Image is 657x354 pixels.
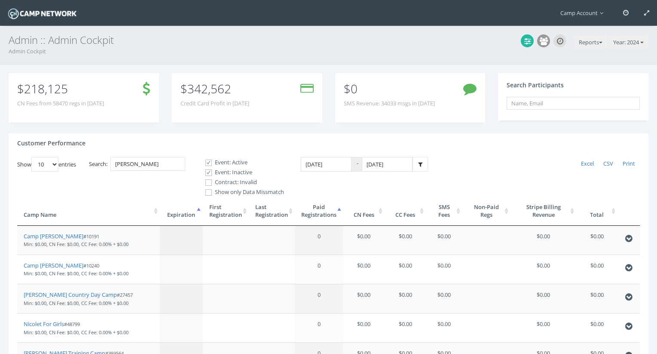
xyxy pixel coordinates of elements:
[507,82,564,88] h4: Search Participants
[9,47,46,55] a: Admin Cockpit
[160,197,203,226] th: Expiration: activate to sort column descending
[343,313,385,342] td: $0.00
[576,197,617,226] th: Total: activate to sort column ascending
[385,226,426,255] td: $0.00
[198,158,284,167] label: Event: Active
[24,321,128,336] small: #48799 Min: $0.00, CN Fee: $0.00, CC Fee: 0.00% + $0.00
[24,80,68,97] span: 218,125
[608,36,648,49] button: Year: 2024
[198,178,284,187] label: Contract: Invalid
[110,157,185,171] input: Search:
[603,160,613,167] span: CSV
[295,284,343,313] td: 0
[426,284,462,313] td: $0.00
[385,313,426,342] td: $0.00
[351,157,362,172] span: -
[295,197,343,226] th: PaidRegistrations: activate to sort column ascending
[24,292,133,306] small: #27457 Min: $0.00, CN Fee: $0.00, CC Fee: 0.00% + $0.00
[507,97,640,110] input: Name, Email
[180,99,249,108] span: Credit Card Profit in [DATE]
[24,262,83,269] a: Camp [PERSON_NAME]
[198,188,284,197] label: Show only Data Missmatch
[426,313,462,342] td: $0.00
[385,197,426,226] th: CC Fees: activate to sort column ascending
[344,99,435,108] span: SMS Revenue: 34033 msgs in [DATE]
[6,6,78,21] img: Camp Network
[249,197,295,226] th: LastRegistration: activate to sort column ascending
[17,157,76,172] label: Show entries
[24,320,64,328] a: Nicolet For Girls
[576,157,599,171] a: Excel
[343,197,385,226] th: CN Fees: activate to sort column ascending
[385,284,426,313] td: $0.00
[180,84,249,93] p: $
[31,157,58,172] select: Showentries
[24,232,83,240] a: Camp [PERSON_NAME]
[362,157,413,172] input: Date Range: To
[576,226,617,255] td: $0.00
[17,197,160,226] th: Camp Name: activate to sort column ascending
[385,255,426,284] td: $0.00
[89,157,185,171] label: Search:
[295,226,343,255] td: 0
[462,197,510,226] th: Non-Paid Regs: activate to sort column ascending
[426,197,462,226] th: SMS Fees: activate to sort column ascending
[17,140,86,146] h4: Customer Performance
[510,313,576,342] td: $0.00
[295,313,343,342] td: 0
[426,255,462,284] td: $0.00
[295,255,343,284] td: 0
[343,284,385,313] td: $0.00
[17,99,104,108] span: CN Fees from 58470 regs in [DATE]
[301,157,351,172] input: Date Range: From
[510,226,576,255] td: $0.00
[510,197,576,226] th: Stripe Billing Revenue: activate to sort column ascending
[343,255,385,284] td: $0.00
[17,84,104,93] p: $
[510,284,576,313] td: $0.00
[560,9,608,17] span: Camp Account
[344,80,358,97] span: $0
[576,313,617,342] td: $0.00
[9,34,648,46] h3: Admin :: Admin Cockpit
[198,168,284,177] label: Event: Inactive
[187,80,231,97] span: 342,562
[343,226,385,255] td: $0.00
[24,291,117,299] a: [PERSON_NAME] Country Day Camp
[581,160,594,167] span: Excel
[426,226,462,255] td: $0.00
[576,255,617,284] td: $0.00
[574,36,607,49] button: Reports
[618,157,640,171] a: Print
[576,284,617,313] td: $0.00
[510,255,576,284] td: $0.00
[599,157,618,171] a: CSV
[203,197,249,226] th: FirstRegistration: activate to sort column ascending
[613,38,639,46] span: Year: 2024
[623,160,635,167] span: Print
